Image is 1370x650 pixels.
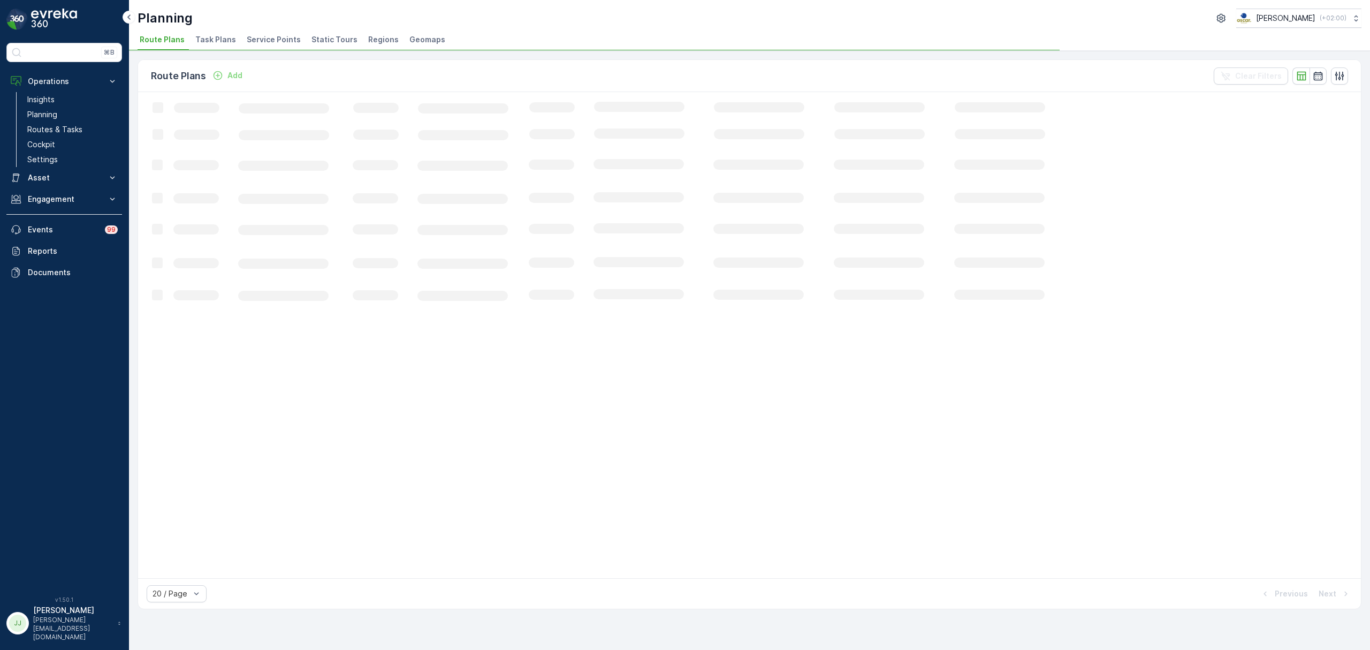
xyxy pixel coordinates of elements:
[107,225,116,234] p: 99
[1320,14,1346,22] p: ( +02:00 )
[6,71,122,92] button: Operations
[247,34,301,45] span: Service Points
[1235,71,1282,81] p: Clear Filters
[28,172,101,183] p: Asset
[23,92,122,107] a: Insights
[6,9,28,30] img: logo
[140,34,185,45] span: Route Plans
[208,69,247,82] button: Add
[368,34,399,45] span: Regions
[138,10,193,27] p: Planning
[23,122,122,137] a: Routes & Tasks
[9,615,26,632] div: JJ
[23,137,122,152] a: Cockpit
[6,219,122,240] a: Events99
[27,154,58,165] p: Settings
[28,76,101,87] p: Operations
[1256,13,1315,24] p: [PERSON_NAME]
[33,605,112,616] p: [PERSON_NAME]
[195,34,236,45] span: Task Plans
[104,48,115,57] p: ⌘B
[27,139,55,150] p: Cockpit
[28,224,98,235] p: Events
[33,616,112,641] p: [PERSON_NAME][EMAIL_ADDRESS][DOMAIN_NAME]
[27,94,55,105] p: Insights
[28,194,101,205] p: Engagement
[27,124,82,135] p: Routes & Tasks
[1214,67,1288,85] button: Clear Filters
[1236,9,1361,28] button: [PERSON_NAME](+02:00)
[151,69,206,84] p: Route Plans
[6,167,122,188] button: Asset
[6,596,122,603] span: v 1.50.1
[1259,587,1309,600] button: Previous
[1275,588,1308,599] p: Previous
[6,262,122,283] a: Documents
[1319,588,1336,599] p: Next
[23,107,122,122] a: Planning
[409,34,445,45] span: Geomaps
[23,152,122,167] a: Settings
[31,9,77,30] img: logo_dark-DEwI_e13.png
[28,267,118,278] p: Documents
[27,109,57,120] p: Planning
[6,605,122,641] button: JJ[PERSON_NAME][PERSON_NAME][EMAIL_ADDRESS][DOMAIN_NAME]
[6,240,122,262] a: Reports
[28,246,118,256] p: Reports
[6,188,122,210] button: Engagement
[1236,12,1252,24] img: basis-logo_rgb2x.png
[1318,587,1352,600] button: Next
[311,34,357,45] span: Static Tours
[227,70,242,81] p: Add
